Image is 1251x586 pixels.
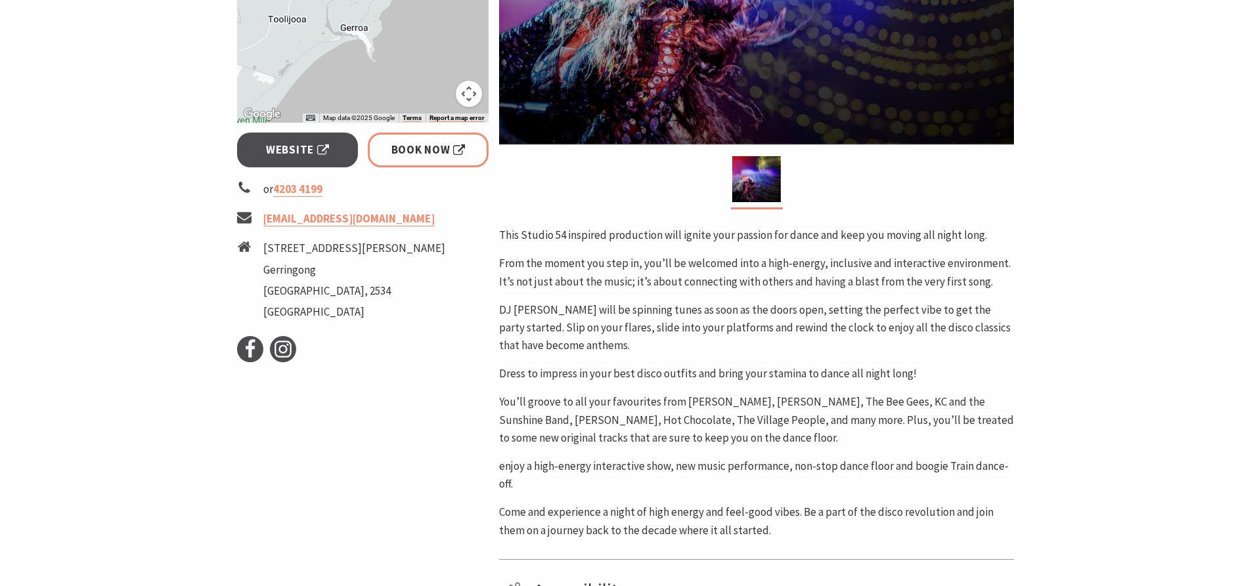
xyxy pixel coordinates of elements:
[273,182,322,197] a: 4203 4199
[732,156,781,202] img: Boogie Nights
[240,106,284,123] img: Google
[391,141,466,159] span: Book Now
[403,114,422,122] a: Terms (opens in new tab)
[499,393,1014,447] p: You’ll groove to all your favourites from [PERSON_NAME], [PERSON_NAME], The Bee Gees, KC and the ...
[499,255,1014,290] p: From the moment you step in, you’ll be welcomed into a high-energy, inclusive and interactive env...
[240,106,284,123] a: Open this area in Google Maps (opens a new window)
[368,133,489,167] a: Book Now
[306,114,315,123] button: Keyboard shortcuts
[499,503,1014,539] p: Come and experience a night of high energy and feel-good vibes. Be a part of the disco revolution...
[263,282,445,300] li: [GEOGRAPHIC_DATA], 2534
[499,365,1014,383] p: Dress to impress in your best disco outfits and bring your stamina to dance all night long!
[499,301,1014,355] p: DJ [PERSON_NAME] will be spinning tunes as soon as the doors open, setting the perfect vibe to ge...
[499,457,1014,493] p: enjoy a high-energy interactive show, new music performance, non-stop dance floor and boogie Trai...
[429,114,485,122] a: Report a map error
[499,226,1014,244] p: This Studio 54 inspired production will ignite your passion for dance and keep you moving all nig...
[237,133,359,167] a: Website
[266,141,329,159] span: Website
[263,211,435,226] a: [EMAIL_ADDRESS][DOMAIN_NAME]
[237,180,489,198] li: or
[263,240,445,257] li: [STREET_ADDRESS][PERSON_NAME]
[263,261,445,279] li: Gerringong
[456,81,482,107] button: Map camera controls
[323,114,395,121] span: Map data ©2025 Google
[263,303,445,321] li: [GEOGRAPHIC_DATA]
